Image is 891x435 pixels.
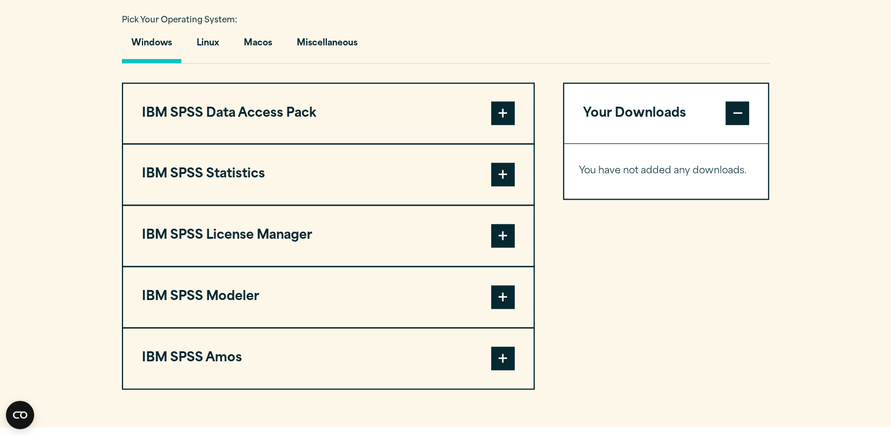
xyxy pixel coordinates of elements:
[123,206,534,266] button: IBM SPSS License Manager
[123,84,534,144] button: IBM SPSS Data Access Pack
[187,29,228,63] button: Linux
[123,267,534,327] button: IBM SPSS Modeler
[564,143,769,199] div: Your Downloads
[564,84,769,144] button: Your Downloads
[287,29,367,63] button: Miscellaneous
[123,328,534,388] button: IBM SPSS Amos
[123,144,534,205] button: IBM SPSS Statistics
[122,17,237,24] span: Pick Your Operating System:
[234,29,281,63] button: Macos
[6,401,34,429] button: Open CMP widget
[579,163,754,180] p: You have not added any downloads.
[122,29,181,63] button: Windows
